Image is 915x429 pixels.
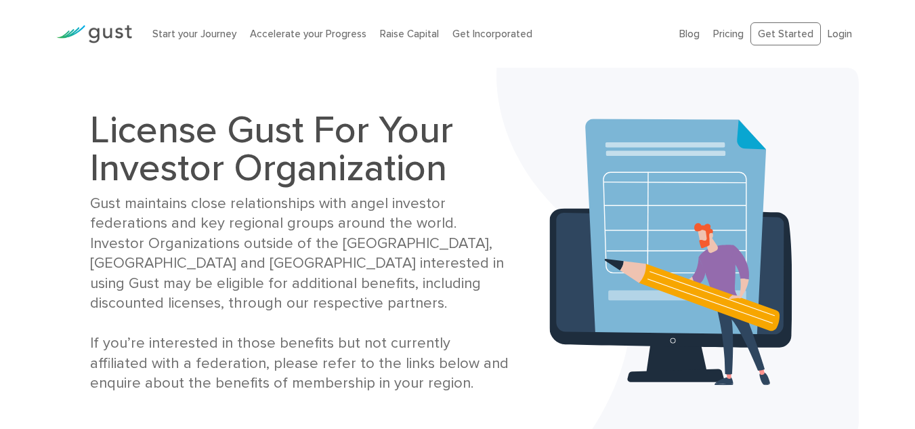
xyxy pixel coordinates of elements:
[250,28,366,40] a: Accelerate your Progress
[750,22,821,46] a: Get Started
[452,28,532,40] a: Get Incorporated
[152,28,236,40] a: Start your Journey
[679,28,700,40] a: Blog
[90,111,511,187] h1: License Gust For Your Investor Organization
[380,28,439,40] a: Raise Capital
[828,28,852,40] a: Login
[56,25,132,43] img: Gust Logo
[90,194,511,394] div: Gust maintains close relationships with angel investor federations and key regional groups around...
[713,28,744,40] a: Pricing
